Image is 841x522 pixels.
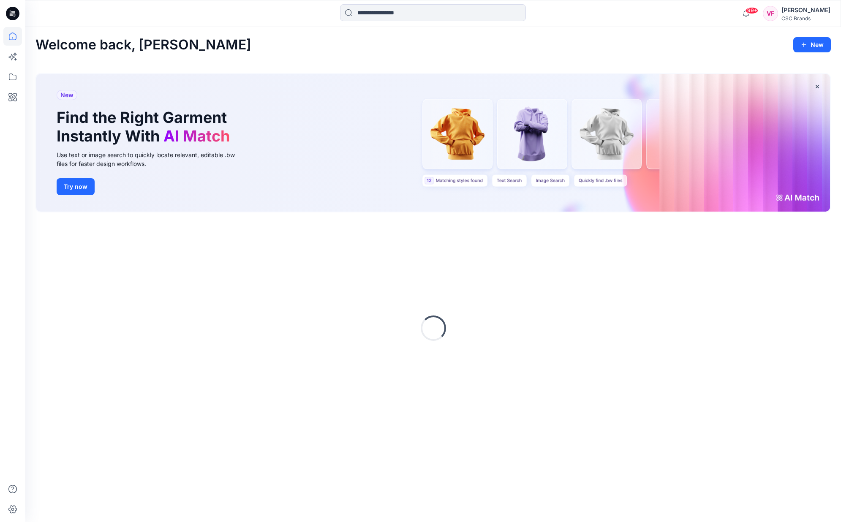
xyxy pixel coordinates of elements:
div: Use text or image search to quickly locate relevant, editable .bw files for faster design workflows. [57,150,247,168]
button: Try now [57,178,95,195]
h1: Find the Right Garment Instantly With [57,109,234,145]
div: VF [763,6,778,21]
h2: Welcome back, [PERSON_NAME] [35,37,251,53]
div: [PERSON_NAME] [781,5,830,15]
span: 99+ [746,7,758,14]
div: CSC Brands [781,15,830,22]
span: AI Match [163,127,230,145]
button: New [793,37,831,52]
span: New [60,90,73,100]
